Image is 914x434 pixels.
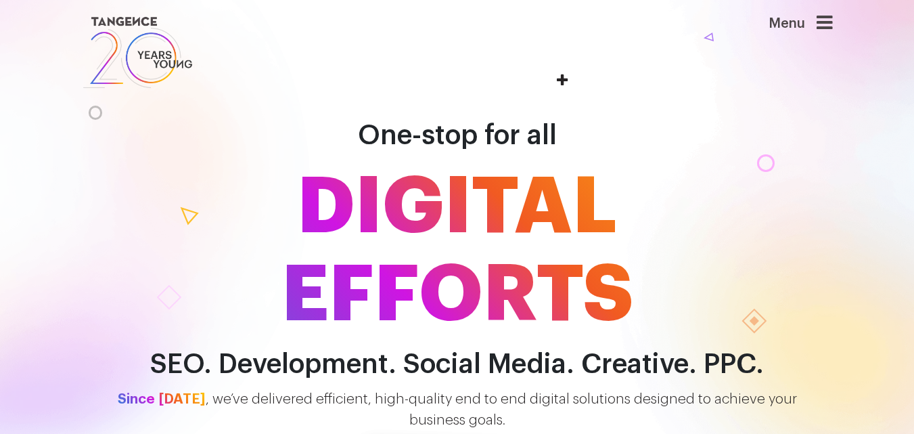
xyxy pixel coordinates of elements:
[82,14,194,91] img: logo SVG
[358,122,557,149] span: One-stop for all
[72,349,843,380] h2: SEO. Development. Social Media. Creative. PPC.
[118,392,206,406] span: Since [DATE]
[72,163,843,339] span: DIGITAL EFFORTS
[72,389,843,431] p: , we’ve delivered efficient, high-quality end to end digital solutions designed to achieve your b...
